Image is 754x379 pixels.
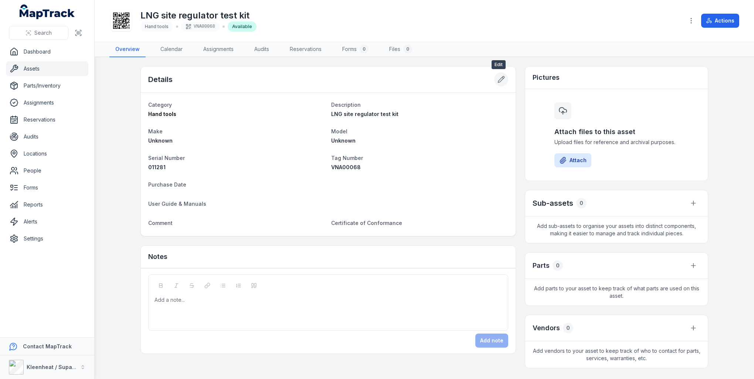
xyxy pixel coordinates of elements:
a: Audits [6,129,88,144]
span: User Guide & Manuals [148,201,206,207]
button: Actions [701,14,739,28]
button: Search [9,26,68,40]
span: Purchase Date [148,181,186,188]
span: Unknown [331,137,356,144]
span: Hand tools [148,111,176,117]
a: Assets [6,61,88,76]
strong: Kleenheat / Supagas [27,364,82,370]
span: Certificate of Conformance [331,220,402,226]
h1: LNG site regulator test kit [140,10,257,21]
span: Serial Number [148,155,185,161]
span: Description [331,102,361,108]
h2: Details [148,74,173,85]
span: VNA00068 [331,164,361,170]
span: Make [148,128,163,134]
h3: Vendors [533,323,560,333]
a: Dashboard [6,44,88,59]
a: Assignments [197,42,240,57]
span: Add sub-assets to organise your assets into distinct components, making it easier to manage and t... [525,216,708,243]
a: Reservations [6,112,88,127]
a: Forms [6,180,88,195]
h3: Parts [533,260,550,271]
div: 0 [360,45,368,54]
span: Add parts to your asset to keep track of what parts are used on this asset. [525,279,708,305]
span: Category [148,102,172,108]
h2: Sub-assets [533,198,573,208]
div: 0 [553,260,563,271]
a: Locations [6,146,88,161]
span: Comment [148,220,173,226]
div: 0 [403,45,412,54]
div: Available [228,21,257,32]
div: VNA00068 [181,21,220,32]
div: 0 [563,323,573,333]
span: Unknown [148,137,173,144]
div: 0 [576,198,587,208]
a: Parts/Inventory [6,78,88,93]
span: Upload files for reference and archival purposes. [554,139,679,146]
span: Search [34,29,52,37]
a: MapTrack [20,4,75,19]
a: Overview [109,42,146,57]
span: LNG site regulator test kit [331,111,398,117]
a: Forms0 [336,42,374,57]
a: Calendar [154,42,188,57]
span: Edit [492,60,506,69]
span: Add vendors to your asset to keep track of who to contact for parts, services, warranties, etc. [525,341,708,368]
a: People [6,163,88,178]
a: Files0 [383,42,418,57]
a: Alerts [6,214,88,229]
span: Hand tools [145,24,169,29]
a: Reports [6,197,88,212]
span: 011281 [148,164,166,170]
span: Tag Number [331,155,363,161]
a: Settings [6,231,88,246]
button: Attach [554,153,591,167]
h3: Pictures [533,72,560,83]
span: Model [331,128,347,134]
h3: Notes [148,252,167,262]
h3: Attach files to this asset [554,127,679,137]
a: Reservations [284,42,327,57]
a: Assignments [6,95,88,110]
strong: Contact MapTrack [23,343,72,349]
a: Audits [248,42,275,57]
